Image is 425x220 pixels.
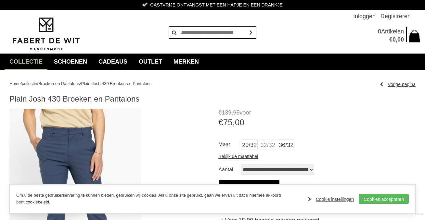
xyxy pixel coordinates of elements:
[233,109,239,116] span: 95
[81,81,151,86] a: Plain Josh 430 Broeken en Pantalons
[380,10,411,23] a: Registreren
[169,54,204,70] a: Merken
[21,81,22,86] span: /
[26,200,49,204] a: cookiebeleid
[16,192,302,206] p: Om u de beste gebruikerservaring te kunnen bieden, gebruiken wij cookies. Als u onze site gebruik...
[241,140,258,150] a: 29/32
[231,109,233,116] span: ,
[22,81,37,86] a: collectie
[218,140,416,152] ul: Maat
[233,117,235,127] span: ,
[223,117,233,127] span: 75
[218,109,416,117] span: voor
[80,81,81,86] span: /
[359,194,409,204] a: Cookies accepteren
[222,109,231,116] span: 139
[134,54,167,70] a: Outlet
[218,117,223,127] span: €
[218,152,258,161] a: Bekijk de maattabel
[218,109,222,116] span: €
[38,81,80,86] a: Broeken en Pantalons
[389,36,393,43] span: €
[94,54,132,70] a: Cadeaus
[396,36,397,43] span: ,
[380,79,416,89] a: Vorige pagina
[49,54,92,70] a: Schoenen
[308,194,354,204] a: Cookie instellingen
[278,140,294,150] a: 36/32
[9,81,21,86] a: Home
[381,28,404,35] span: Artikelen
[393,36,396,43] span: 0
[9,94,416,104] h1: Plain Josh 430 Broeken en Pantalons
[37,81,38,86] span: /
[5,54,47,70] a: collectie
[218,165,241,175] label: Aantal
[235,117,244,127] span: 00
[353,10,376,23] a: Inloggen
[378,28,381,35] span: 0
[397,36,404,43] span: 00
[9,17,83,52] img: Fabert de Wit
